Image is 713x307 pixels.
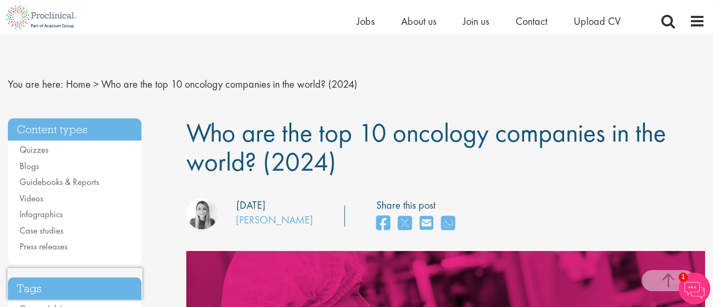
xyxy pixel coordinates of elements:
[574,14,621,28] a: Upload CV
[20,160,39,172] a: Blogs
[376,198,460,213] label: Share this post
[236,198,265,213] div: [DATE]
[679,273,688,282] span: 1
[20,176,99,188] a: Guidebooks & Reports
[679,273,710,304] img: Chatbot
[20,208,63,220] a: Infographics
[401,14,436,28] a: About us
[376,212,390,235] a: share on facebook
[66,77,91,91] a: breadcrumb link
[420,212,433,235] a: share on email
[463,14,489,28] a: Join us
[20,225,63,236] a: Case studies
[441,212,455,235] a: share on whats app
[8,118,141,141] h3: Content types
[398,212,412,235] a: share on twitter
[93,77,99,91] span: >
[20,192,43,204] a: Videos
[20,240,68,252] a: Press releases
[186,116,666,179] span: Who are the top 10 oncology companies in the world? (2024)
[8,77,63,91] span: You are here:
[186,198,218,229] img: Hannah Burke
[357,14,375,28] a: Jobs
[101,77,357,91] span: Who are the top 10 oncology companies in the world? (2024)
[516,14,547,28] a: Contact
[236,213,313,227] a: [PERSON_NAME]
[20,144,49,155] a: Quizzes
[7,268,142,300] iframe: reCAPTCHA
